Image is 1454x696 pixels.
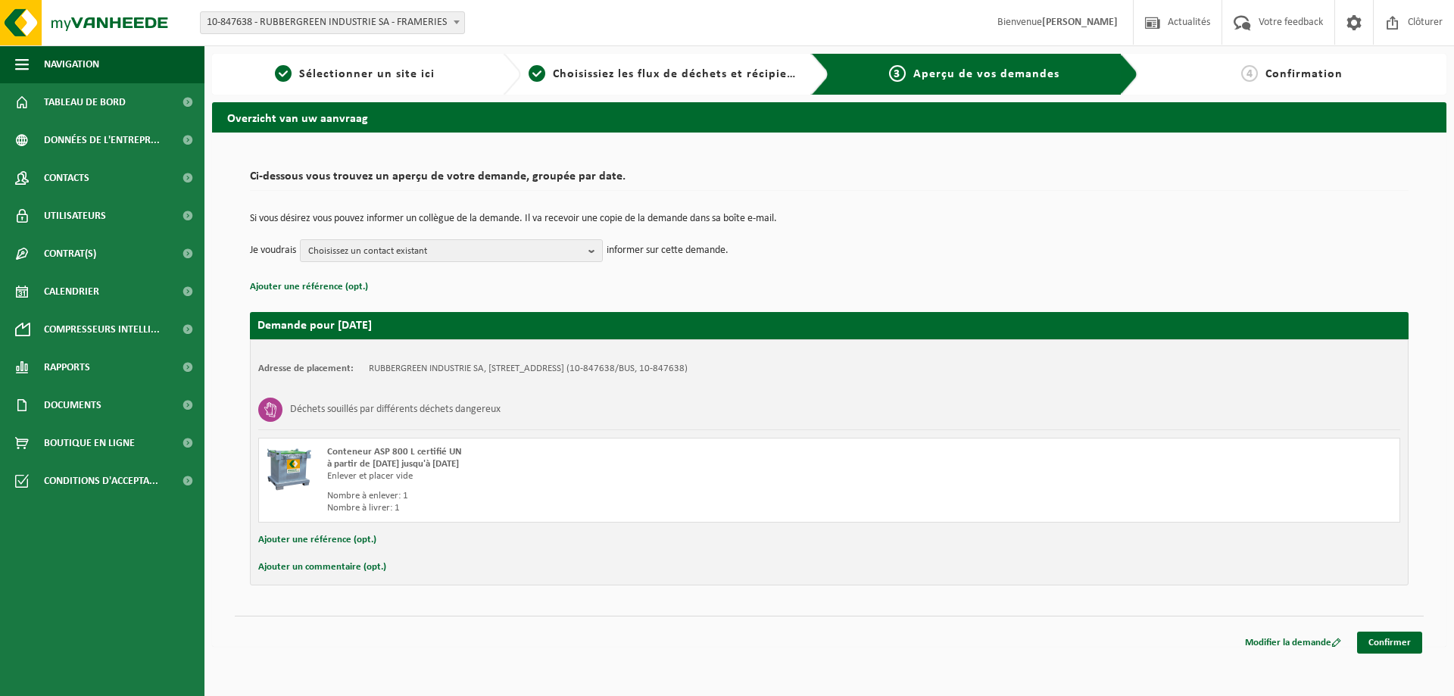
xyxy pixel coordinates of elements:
[250,277,368,297] button: Ajouter une référence (opt.)
[44,45,99,83] span: Navigation
[212,102,1446,132] h2: Overzicht van uw aanvraag
[553,68,805,80] span: Choisissiez les flux de déchets et récipients
[44,197,106,235] span: Utilisateurs
[44,462,158,500] span: Conditions d'accepta...
[250,170,1409,191] h2: Ci-dessous vous trouvez un aperçu de votre demande, groupée par date.
[300,239,603,262] button: Choisissez un contact existant
[1042,17,1118,28] strong: [PERSON_NAME]
[275,65,292,82] span: 1
[201,12,464,33] span: 10-847638 - RUBBERGREEN INDUSTRIE SA - FRAMERIES
[258,530,376,550] button: Ajouter une référence (opt.)
[327,490,890,502] div: Nombre à enlever: 1
[327,502,890,514] div: Nombre à livrer: 1
[258,364,354,373] strong: Adresse de placement:
[44,424,135,462] span: Boutique en ligne
[258,557,386,577] button: Ajouter un commentaire (opt.)
[44,235,96,273] span: Contrat(s)
[290,398,501,422] h3: Déchets souillés par différents déchets dangereux
[1265,68,1343,80] span: Confirmation
[889,65,906,82] span: 3
[327,470,890,482] div: Enlever et placer vide
[250,239,296,262] p: Je voudrais
[250,214,1409,224] p: Si vous désirez vous pouvez informer un collègue de la demande. Il va recevoir une copie de la de...
[529,65,545,82] span: 2
[267,446,312,492] img: PB-AP-0800-MET-02-01.png
[1234,632,1353,654] a: Modifier la demande
[44,83,126,121] span: Tableau de bord
[44,121,160,159] span: Données de l'entrepr...
[257,320,372,332] strong: Demande pour [DATE]
[308,240,582,263] span: Choisissez un contact existant
[1357,632,1422,654] a: Confirmer
[44,273,99,311] span: Calendrier
[44,159,89,197] span: Contacts
[607,239,729,262] p: informer sur cette demande.
[44,311,160,348] span: Compresseurs intelli...
[327,447,462,457] span: Conteneur ASP 800 L certifié UN
[200,11,465,34] span: 10-847638 - RUBBERGREEN INDUSTRIE SA - FRAMERIES
[220,65,491,83] a: 1Sélectionner un site ici
[369,363,688,375] td: RUBBERGREEN INDUSTRIE SA, [STREET_ADDRESS] (10-847638/BUS, 10-847638)
[327,459,459,469] strong: à partir de [DATE] jusqu'à [DATE]
[44,386,101,424] span: Documents
[529,65,800,83] a: 2Choisissiez les flux de déchets et récipients
[1241,65,1258,82] span: 4
[913,68,1059,80] span: Aperçu de vos demandes
[44,348,90,386] span: Rapports
[299,68,435,80] span: Sélectionner un site ici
